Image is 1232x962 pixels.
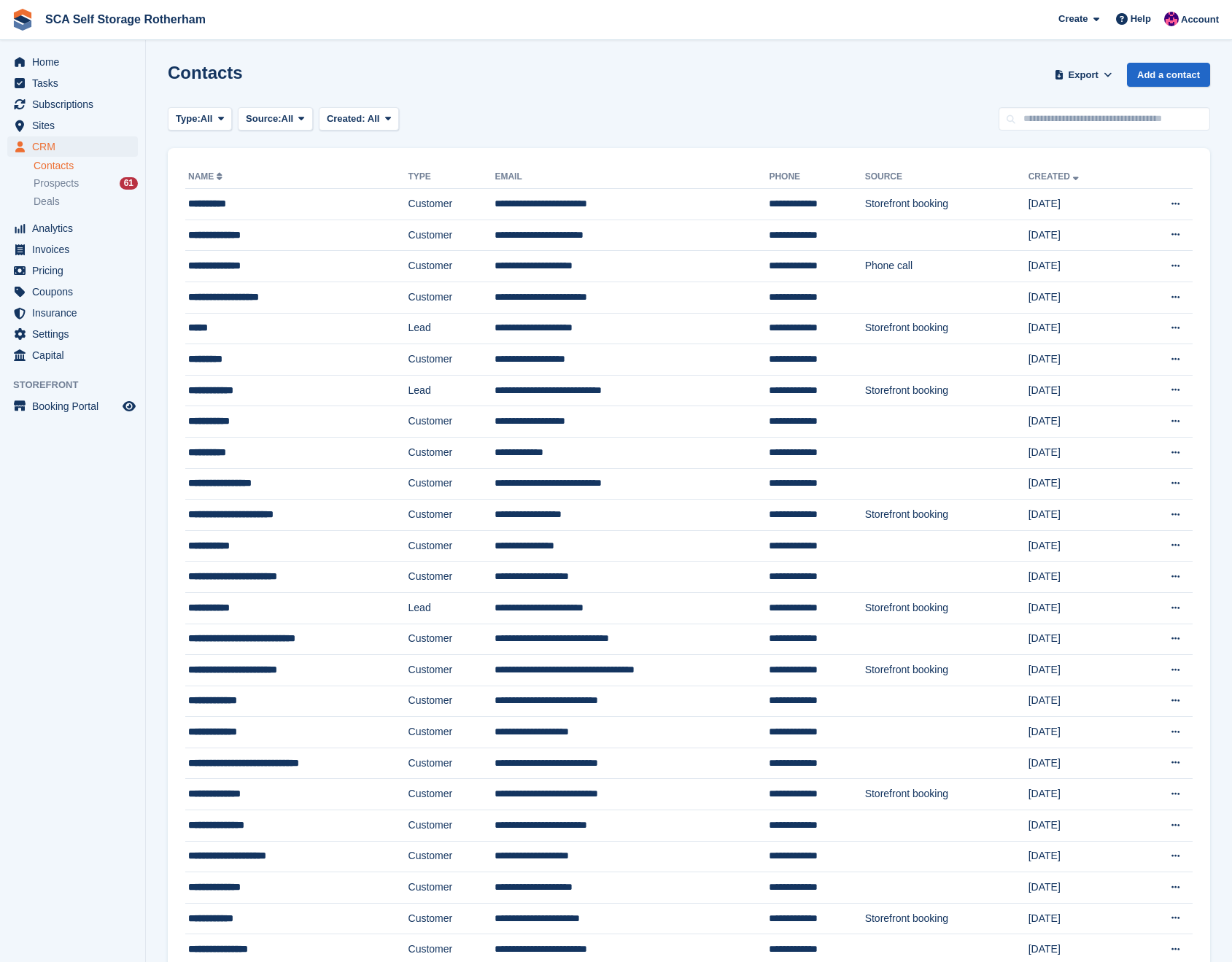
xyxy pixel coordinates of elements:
a: menu [7,73,138,93]
td: Storefront booking [865,655,1028,686]
td: Customer [408,686,495,717]
span: Invoices [32,239,120,260]
span: Account [1181,12,1219,27]
img: Sam Chapman [1164,12,1179,26]
td: [DATE] [1028,282,1133,313]
span: Created: [327,113,365,124]
td: [DATE] [1028,344,1133,376]
td: Customer [408,655,495,686]
td: [DATE] [1028,530,1133,562]
span: Capital [32,345,120,365]
a: menu [7,239,138,260]
a: SCA Self Storage Rotherham [39,7,212,31]
span: Insurance [32,303,120,323]
span: All [368,113,380,124]
td: [DATE] [1028,313,1133,344]
td: Customer [408,872,495,904]
button: Source: All [238,107,313,131]
td: Phone call [865,251,1028,282]
div: 61 [120,177,138,190]
td: Customer [408,624,495,655]
a: Add a contact [1127,63,1210,87]
td: Lead [408,592,495,624]
td: Customer [408,251,495,282]
a: Contacts [34,159,138,173]
td: Customer [408,779,495,810]
td: Customer [408,810,495,842]
td: Customer [408,841,495,872]
td: [DATE] [1028,655,1133,686]
a: menu [7,396,138,416]
a: menu [7,303,138,323]
td: [DATE] [1028,189,1133,220]
td: Lead [408,375,495,406]
a: Prospects 61 [34,176,138,191]
th: Email [495,166,769,189]
h1: Contacts [168,63,243,82]
a: menu [7,218,138,238]
td: Customer [408,500,495,531]
td: Customer [408,344,495,376]
td: Customer [408,437,495,468]
td: [DATE] [1028,872,1133,904]
td: Customer [408,717,495,748]
span: Home [32,52,120,72]
span: All [282,112,294,126]
td: Customer [408,468,495,500]
a: menu [7,324,138,344]
td: Customer [408,282,495,313]
td: [DATE] [1028,406,1133,438]
button: Export [1051,63,1115,87]
a: menu [7,94,138,115]
td: Storefront booking [865,313,1028,344]
td: [DATE] [1028,841,1133,872]
td: [DATE] [1028,779,1133,810]
td: Storefront booking [865,779,1028,810]
td: Storefront booking [865,903,1028,934]
td: [DATE] [1028,562,1133,593]
a: menu [7,115,138,136]
span: Pricing [32,260,120,281]
a: menu [7,260,138,281]
span: Subscriptions [32,94,120,115]
td: Storefront booking [865,592,1028,624]
a: Name [188,171,225,182]
td: Customer [408,903,495,934]
a: Preview store [120,397,138,415]
td: Lead [408,313,495,344]
td: [DATE] [1028,810,1133,842]
span: Type: [176,112,201,126]
span: Analytics [32,218,120,238]
td: [DATE] [1028,624,1133,655]
span: Create [1058,12,1088,26]
span: Help [1131,12,1151,26]
td: Customer [408,748,495,779]
a: menu [7,136,138,157]
span: Tasks [32,73,120,93]
span: CRM [32,136,120,157]
td: [DATE] [1028,748,1133,779]
td: [DATE] [1028,437,1133,468]
td: [DATE] [1028,500,1133,531]
span: Prospects [34,177,79,190]
td: [DATE] [1028,375,1133,406]
a: Deals [34,194,138,209]
td: Customer [408,530,495,562]
td: Storefront booking [865,500,1028,531]
th: Type [408,166,495,189]
td: [DATE] [1028,220,1133,251]
td: [DATE] [1028,717,1133,748]
a: menu [7,345,138,365]
img: stora-icon-8386f47178a22dfd0bd8f6a31ec36ba5ce8667c1dd55bd0f319d3a0aa187defe.svg [12,9,34,31]
td: Storefront booking [865,375,1028,406]
a: Created [1028,171,1082,182]
button: Created: All [319,107,399,131]
td: [DATE] [1028,468,1133,500]
td: Customer [408,562,495,593]
button: Type: All [168,107,232,131]
td: [DATE] [1028,592,1133,624]
a: menu [7,52,138,72]
span: Settings [32,324,120,344]
span: Export [1069,68,1099,82]
span: Storefront [13,378,145,392]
